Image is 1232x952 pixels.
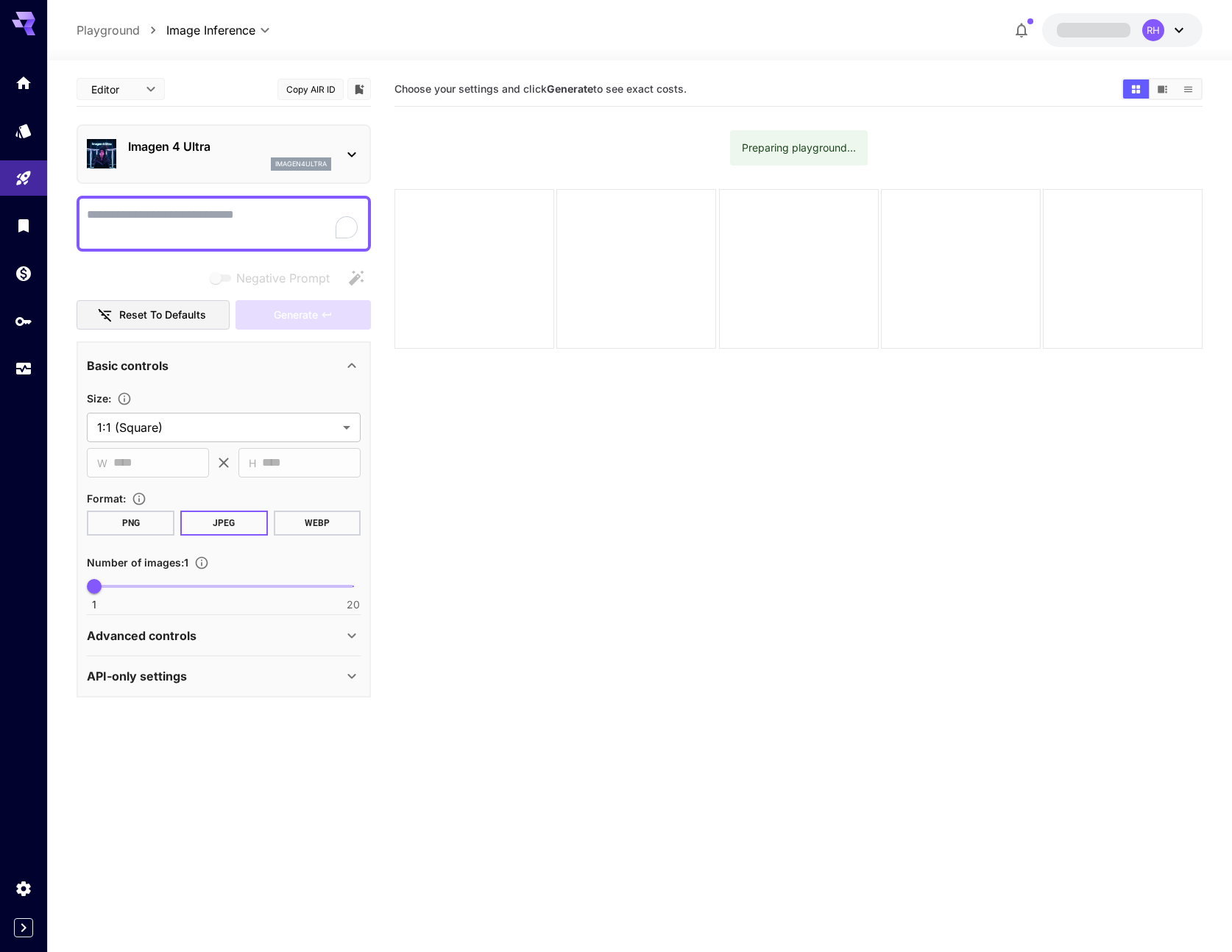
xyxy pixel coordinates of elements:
span: W [97,455,107,472]
div: Library [15,216,32,235]
p: Basic controls [87,357,169,374]
a: Playground [77,21,140,39]
span: Negative prompts are not compatible with the selected model. [207,269,341,287]
span: 1:1 (Square) [97,419,337,436]
button: Expand sidebar [14,918,33,937]
button: Specify how many images to generate in a single request. Each image generation will be charged se... [188,555,215,570]
p: Imagen 4 Ultra [128,138,331,155]
div: API Keys [15,312,32,330]
div: RH [1142,19,1164,41]
p: API-only settings [87,667,187,685]
button: Copy AIR ID [277,79,344,100]
button: Choose the file format for the output image. [126,491,152,506]
p: Advanced controls [87,627,197,644]
div: API-only settings [87,658,361,694]
div: Imagen 4 Ultraimagen4ultra [87,132,361,177]
span: Image Inference [166,21,255,39]
span: Editor [91,82,137,97]
div: Playground [15,169,32,188]
div: Wallet [15,264,32,283]
button: RH [1042,13,1203,47]
div: Settings [15,879,32,898]
button: PNG [87,511,174,536]
span: Negative Prompt [236,269,330,287]
div: Usage [15,360,32,378]
button: Reset to defaults [77,300,230,330]
span: 20 [347,597,360,612]
button: Show images in video view [1150,79,1175,99]
nav: breadcrumb [77,21,166,39]
span: Choose your settings and click to see exact costs. [394,82,687,95]
div: Basic controls [87,348,361,383]
button: JPEG [180,511,268,536]
span: H [249,455,256,472]
textarea: To enrich screen reader interactions, please activate Accessibility in Grammarly extension settings [87,206,361,241]
span: Number of images : 1 [87,556,188,569]
button: Add to library [353,80,366,98]
div: Preparing playground... [742,135,856,161]
div: Show images in grid viewShow images in video viewShow images in list view [1122,78,1203,100]
span: Format : [87,492,126,505]
span: Size : [87,392,111,405]
p: imagen4ultra [275,159,327,169]
div: Advanced controls [87,618,361,653]
span: 1 [92,597,96,612]
b: Generate [547,82,593,95]
button: Show images in grid view [1123,79,1149,99]
div: Home [15,74,32,92]
button: Adjust the dimensions of the generated image by specifying its width and height in pixels, or sel... [111,391,138,406]
div: Models [15,121,32,140]
button: WEBP [274,511,361,536]
button: Show images in list view [1175,79,1201,99]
